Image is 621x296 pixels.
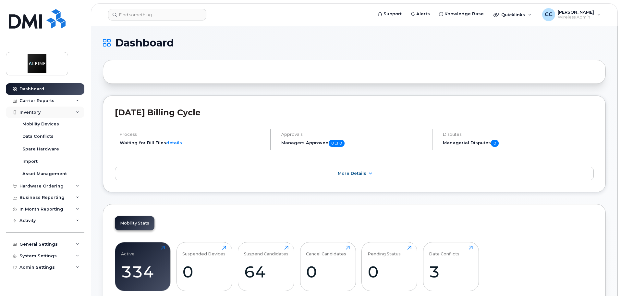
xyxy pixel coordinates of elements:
div: 64 [244,262,288,281]
a: Suspended Devices0 [182,246,226,287]
div: Data Conflicts [429,246,459,256]
div: Cancel Candidates [306,246,346,256]
div: 334 [121,262,165,281]
a: Pending Status0 [368,246,411,287]
div: 3 [429,262,473,281]
span: More Details [338,171,366,176]
a: Cancel Candidates0 [306,246,350,287]
li: Waiting for Bill Files [120,140,265,146]
div: Suspended Devices [182,246,225,256]
h4: Process [120,132,265,137]
h2: [DATE] Billing Cycle [115,108,594,117]
h5: Managers Approved [281,140,426,147]
a: Data Conflicts3 [429,246,473,287]
a: details [166,140,182,145]
a: Active334 [121,246,165,287]
a: Suspend Candidates64 [244,246,288,287]
span: Dashboard [115,38,174,48]
div: 0 [368,262,411,281]
h4: Disputes [443,132,594,137]
div: 0 [182,262,226,281]
span: 0 of 0 [329,140,345,147]
span: 0 [491,140,499,147]
h4: Approvals [281,132,426,137]
h5: Managerial Disputes [443,140,594,147]
div: 0 [306,262,350,281]
div: Suspend Candidates [244,246,288,256]
div: Pending Status [368,246,401,256]
div: Active [121,246,135,256]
